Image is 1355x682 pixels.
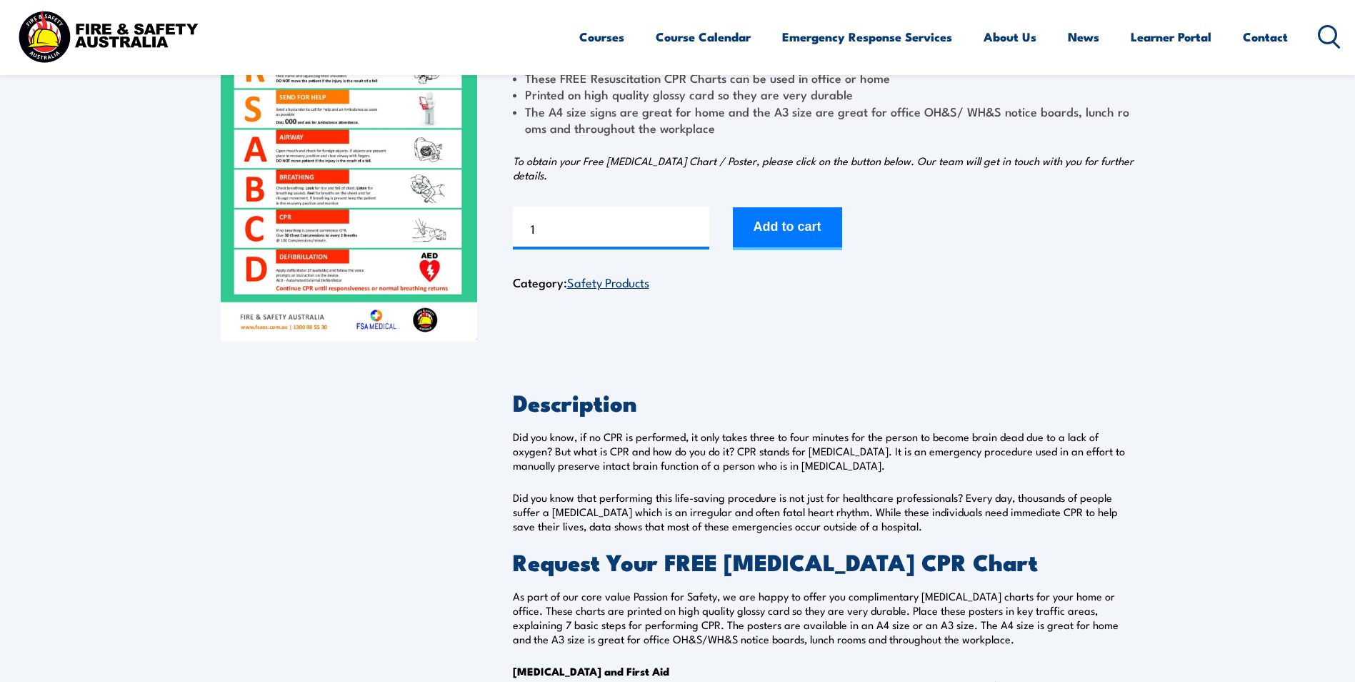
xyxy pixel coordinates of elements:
a: Course Calendar [656,18,751,56]
a: About Us [984,18,1036,56]
h2: Description [513,392,1135,412]
p: Did you know, if no CPR is performed, it only takes three to four minutes for the person to becom... [513,430,1135,473]
li: The A4 size signs are great for home and the A3 size are great for office OH&S/ WH&S notice board... [513,103,1135,137]
a: Contact [1243,18,1288,56]
a: Emergency Response Services [782,18,952,56]
li: These FREE Resuscitation CPR Charts can be used in office or home [513,69,1135,86]
a: Learner Portal [1131,18,1211,56]
h2: Request Your FREE [MEDICAL_DATA] CPR Chart [513,551,1135,571]
strong: [MEDICAL_DATA] and First Aid [513,663,669,679]
em: To obtain your Free [MEDICAL_DATA] Chart / Poster, please click on the button below. Our team wil... [513,153,1134,182]
span: Category: [513,273,649,291]
li: Printed on high quality glossy card so they are very durable [513,86,1135,102]
a: News [1068,18,1099,56]
a: Safety Products [567,273,649,290]
p: Did you know that performing this life-saving procedure is not just for healthcare professionals?... [513,490,1135,533]
input: Product quantity [513,207,709,249]
a: Courses [579,18,624,56]
p: As part of our core value Passion for Safety, we are happy to offer you complimentary [MEDICAL_DA... [513,589,1135,646]
button: Add to cart [733,207,842,250]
